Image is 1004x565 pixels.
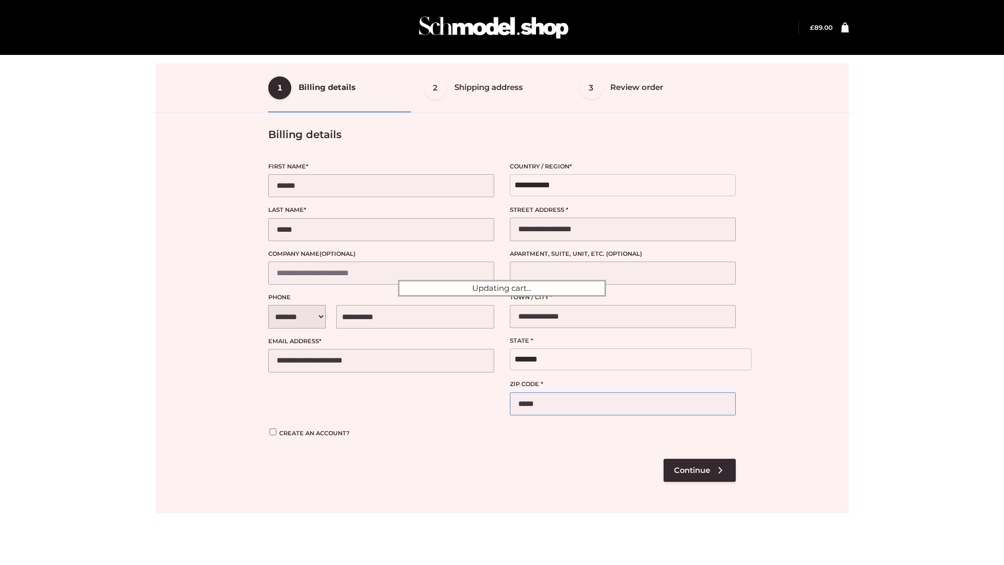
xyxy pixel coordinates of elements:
a: £89.00 [810,24,832,31]
img: Schmodel Admin 964 [415,7,572,48]
bdi: 89.00 [810,24,832,31]
span: £ [810,24,814,31]
div: Updating cart... [398,280,606,297]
